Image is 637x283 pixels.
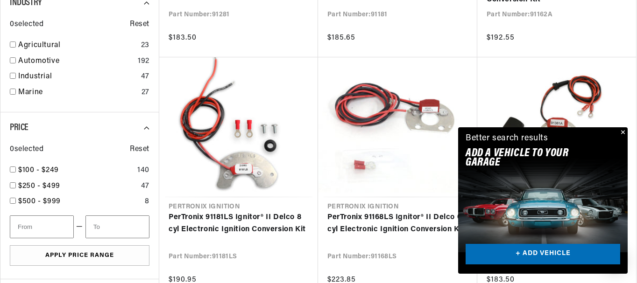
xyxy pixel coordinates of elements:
[18,71,137,83] a: Industrial
[616,127,628,138] button: Close
[466,132,548,145] div: Better search results
[10,123,28,132] span: Price
[130,19,149,31] span: Reset
[130,144,149,156] span: Reset
[18,55,134,68] a: Automotive
[76,221,83,233] span: —
[85,215,149,238] input: To
[141,180,149,193] div: 47
[145,196,149,208] div: 8
[18,166,59,174] span: $100 - $249
[138,55,149,68] div: 192
[10,215,74,238] input: From
[18,40,137,52] a: Agricultural
[18,182,60,190] span: $250 - $499
[141,40,149,52] div: 23
[10,144,43,156] span: 0 selected
[10,19,43,31] span: 0 selected
[466,244,620,265] a: + ADD VEHICLE
[18,198,61,205] span: $500 - $999
[142,87,149,99] div: 27
[137,165,149,177] div: 140
[18,87,138,99] a: Marine
[327,212,468,235] a: PerTronix 91168LS Ignitor® II Delco 6 cyl Electronic Ignition Conversion Kit
[141,71,149,83] div: 47
[466,149,597,168] h2: Add A VEHICLE to your garage
[10,245,149,266] button: Apply Price Range
[169,212,309,235] a: PerTronix 91181LS Ignitor® II Delco 8 cyl Electronic Ignition Conversion Kit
